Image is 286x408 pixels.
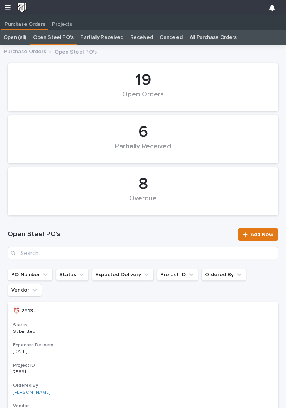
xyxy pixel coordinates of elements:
div: Overdue [21,195,265,211]
a: Add New [238,228,278,241]
input: Search [8,247,278,259]
h1: Open Steel PO's [8,230,233,239]
button: Vendor [8,284,42,296]
p: ⏰ 2813J [13,306,37,314]
h3: Ordered By [13,383,273,389]
h3: Project ID [13,363,273,369]
p: Purchase Orders [5,15,45,28]
img: DopoKFyBQpCTZ0VKwTkB [17,3,27,13]
h3: Status [13,322,273,328]
div: Open Orders [21,91,265,107]
a: Partially Received [80,30,123,45]
p: 25891 [13,368,28,375]
span: Add New [251,232,273,237]
p: [DATE] [13,349,77,354]
div: Partially Received [21,143,265,159]
p: Submitted [13,329,77,334]
div: 6 [21,123,265,142]
a: Open Steel PO's [33,30,73,45]
a: Projects [48,15,76,30]
a: Received [130,30,153,45]
a: Purchase Orders [4,47,46,55]
h3: Expected Delivery [13,342,273,348]
p: Open Steel PO's [55,47,97,55]
a: Open (all) [3,30,26,45]
a: [PERSON_NAME] [13,390,50,395]
button: Project ID [157,269,198,281]
button: Status [56,269,89,281]
a: Canceled [160,30,183,45]
p: Projects [52,15,72,28]
button: PO Number [8,269,53,281]
button: Ordered By [201,269,246,281]
button: Expected Delivery [92,269,154,281]
div: 8 [21,175,265,194]
a: Purchase Orders [1,15,48,29]
div: 19 [21,71,265,90]
a: All Purchase Orders [190,30,237,45]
